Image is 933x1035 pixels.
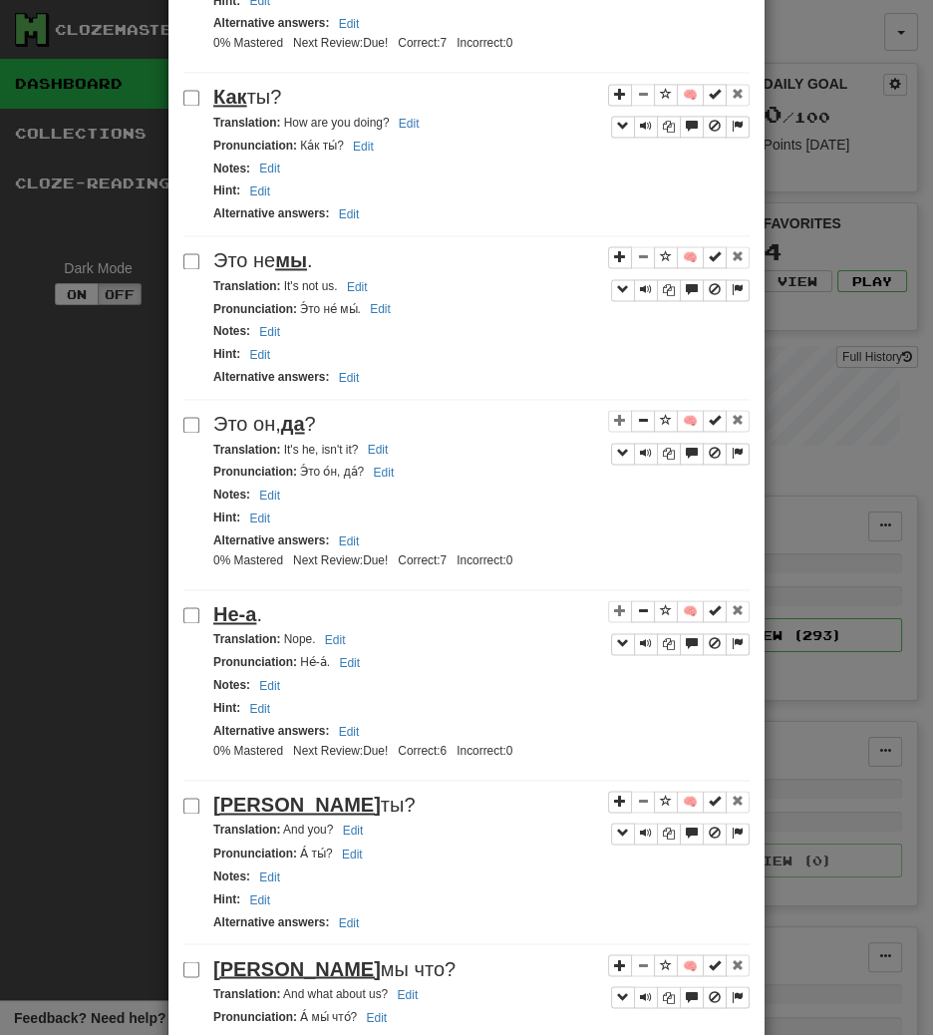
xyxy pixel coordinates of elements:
div: Sentence controls [608,246,750,301]
button: Edit [333,530,366,552]
button: 🧠 [677,791,704,813]
li: 0% Mastered [208,552,288,569]
li: Next Review: [288,743,393,760]
small: А́ мы́ что́? [213,1009,393,1023]
u: Как [213,86,247,108]
button: Edit [243,344,276,366]
small: Не́-а́. [213,655,366,669]
button: Edit [333,203,366,225]
strong: Hint : [213,891,240,905]
small: It's not us. [213,279,374,293]
strong: Pronunciation : [213,1009,297,1023]
button: 🧠 [677,246,704,268]
span: ты? [213,794,415,816]
button: Edit [253,865,286,887]
li: Correct: 6 [393,743,452,760]
button: Edit [364,298,397,320]
div: Sentence controls [611,116,750,138]
u: мы [275,249,307,271]
strong: Pronunciation : [213,465,297,479]
button: Edit [347,136,380,158]
span: мы что? [213,957,456,979]
strong: Translation : [213,986,280,1000]
small: Э́то не́ мы́. [213,302,397,316]
small: And what about us? [213,986,424,1000]
span: . [213,603,262,625]
button: 🧠 [677,954,704,976]
strong: Alternative answers : [213,724,329,738]
small: And you? [213,823,369,837]
small: Nope. [213,632,351,646]
button: Edit [253,321,286,343]
button: 🧠 [677,84,704,106]
strong: Hint : [213,183,240,197]
button: Edit [362,439,395,461]
strong: Alternative answers : [213,206,329,220]
button: Edit [253,158,286,179]
strong: Translation : [213,443,280,457]
strong: Pronunciation : [213,846,297,860]
strong: Notes : [213,162,250,175]
u: [PERSON_NAME] [213,957,381,979]
button: Edit [243,698,276,720]
div: Sentence controls [608,600,750,655]
span: 2025-09-20 [363,744,388,758]
li: 0% Mastered [208,743,288,760]
div: Sentence controls [611,986,750,1008]
button: Edit [392,983,425,1005]
strong: Notes : [213,324,250,338]
small: How are you doing? [213,116,425,130]
button: Edit [341,276,374,298]
li: Incorrect: 0 [452,552,517,569]
strong: Alternative answers : [213,16,329,30]
li: Correct: 7 [393,35,452,52]
button: Edit [333,911,366,933]
strong: Translation : [213,823,280,837]
div: Sentence controls [611,823,750,845]
strong: Alternative answers : [213,533,329,547]
button: Edit [253,485,286,507]
strong: Alternative answers : [213,370,329,384]
small: Э́то о́н, да́? [213,465,400,479]
li: Incorrect: 0 [452,35,517,52]
button: Edit [243,508,276,529]
div: Sentence controls [608,954,750,1009]
u: [PERSON_NAME] [213,794,381,816]
div: Sentence controls [611,633,750,655]
li: Next Review: [288,35,393,52]
div: Sentence controls [608,791,750,846]
strong: Pronunciation : [213,139,297,153]
button: Edit [333,367,366,389]
button: Edit [333,13,366,35]
button: 🧠 [677,600,704,622]
button: Edit [333,721,366,743]
button: Edit [243,888,276,910]
button: Edit [319,629,352,651]
u: да [281,413,305,435]
strong: Translation : [213,279,280,293]
span: Это он, ? [213,413,316,435]
strong: Alternative answers : [213,914,329,928]
li: Incorrect: 0 [452,743,517,760]
button: 🧠 [677,410,704,432]
small: Ка́к ты́? [213,139,380,153]
small: It's he, isn't it? [213,443,394,457]
button: Edit [368,462,401,484]
li: Correct: 7 [393,552,452,569]
div: Sentence controls [608,83,750,138]
button: Edit [360,1006,393,1028]
button: Edit [337,820,370,842]
span: Это не . [213,249,313,271]
span: 2025-09-20 [363,553,388,567]
span: 2025-09-20 [363,36,388,50]
li: 0% Mastered [208,35,288,52]
small: А́ ты́? [213,846,369,860]
u: Не-а [213,603,256,625]
div: Sentence controls [611,279,750,301]
button: Edit [333,652,366,674]
strong: Pronunciation : [213,655,297,669]
button: Edit [253,675,286,697]
button: Edit [243,180,276,202]
li: Next Review: [288,552,393,569]
span: ты? [213,86,281,108]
